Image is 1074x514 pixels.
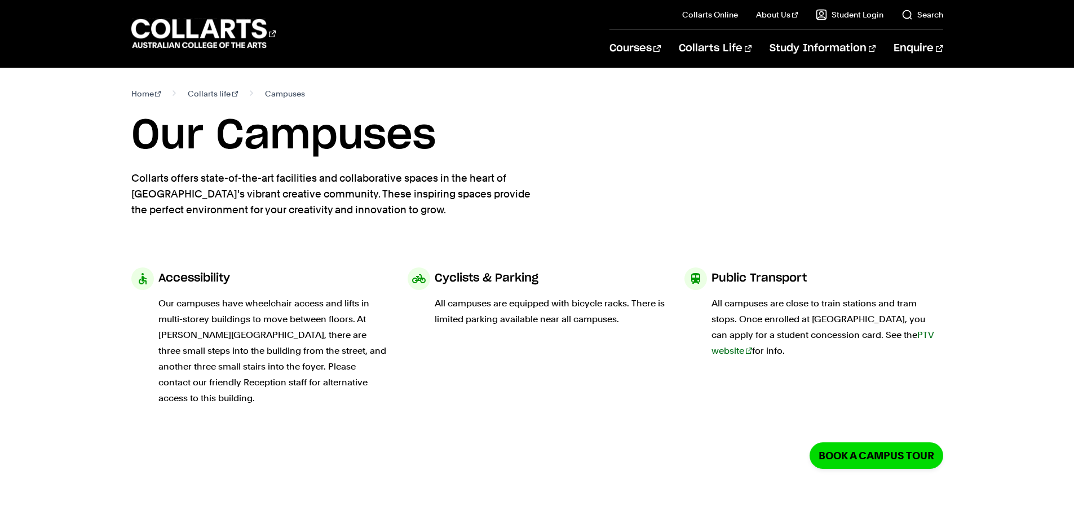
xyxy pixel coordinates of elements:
[131,86,161,102] a: Home
[711,267,807,289] h3: Public Transport
[711,296,943,359] p: All campuses are close to train stations and tram stops. Once enrolled at [GEOGRAPHIC_DATA], you ...
[711,330,934,356] a: PTV website
[435,267,538,289] h3: Cyclists & Parking
[435,296,666,327] p: All campuses are equipped with bicycle racks. There is limited parking available near all campuses.
[770,30,876,67] a: Study Information
[679,30,752,67] a: Collarts Life
[756,9,798,20] a: About Us
[158,296,390,406] p: Our campuses have wheelchair access and lifts in multi-storey buildings to move between floors. A...
[609,30,661,67] a: Courses
[682,9,738,20] a: Collarts Online
[265,86,305,102] span: Campuses
[188,86,238,102] a: Collarts life
[131,17,276,50] div: Go to homepage
[810,442,943,469] a: Book a Campus Tour
[158,267,230,289] h3: Accessibility
[816,9,883,20] a: Student Login
[131,170,543,218] p: Collarts offers state-of-the-art facilities and collaborative spaces in the heart of [GEOGRAPHIC_...
[131,111,943,161] h1: Our Campuses
[901,9,943,20] a: Search
[894,30,943,67] a: Enquire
